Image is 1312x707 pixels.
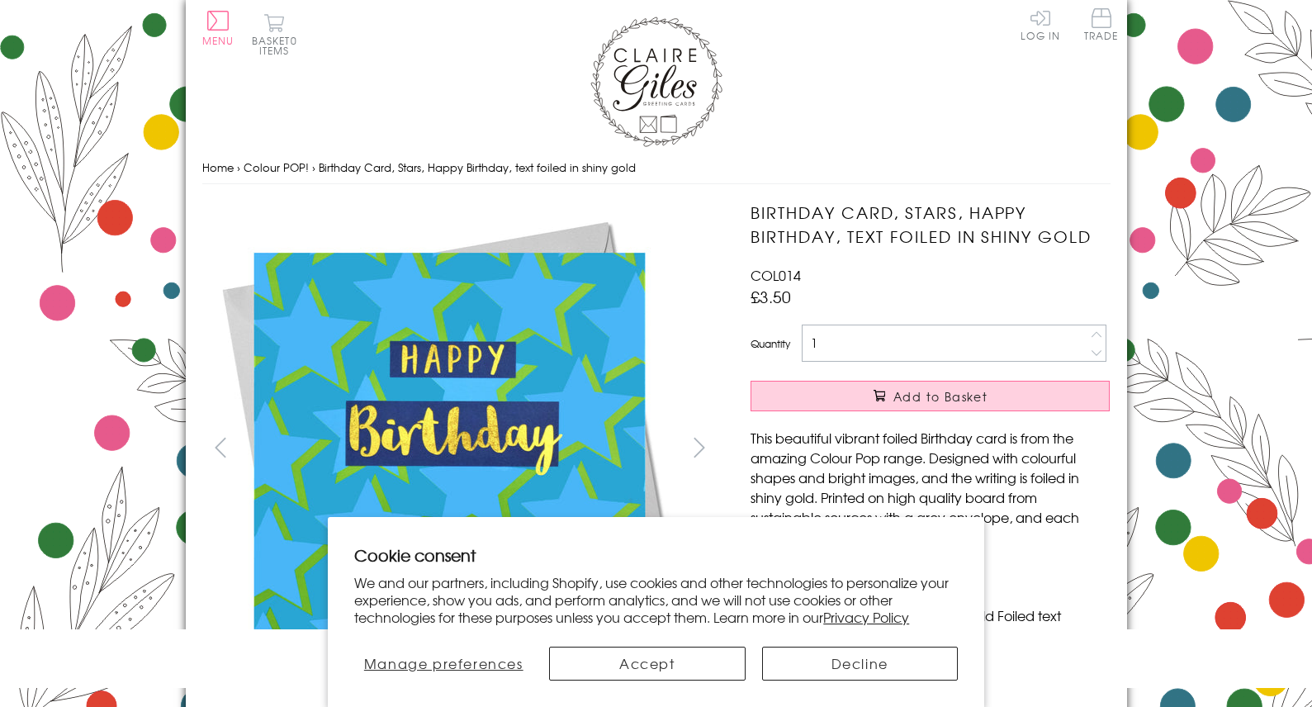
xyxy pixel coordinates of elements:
button: next [680,429,718,466]
span: COL014 [751,265,801,285]
nav: breadcrumbs [202,151,1111,185]
p: This beautiful vibrant foiled Birthday card is from the amazing Colour Pop range. Designed with c... [751,428,1110,547]
h2: Cookie consent [354,543,958,567]
img: Birthday Card, Stars, Happy Birthday, text foiled in shiny gold [201,201,697,696]
h1: Birthday Card, Stars, Happy Birthday, text foiled in shiny gold [751,201,1110,249]
button: prev [202,429,239,466]
label: Quantity [751,336,790,351]
button: Menu [202,11,234,45]
span: › [312,159,315,175]
img: Claire Giles Greetings Cards [590,17,722,147]
span: Manage preferences [364,653,523,673]
p: We and our partners, including Shopify, use cookies and other technologies to personalize your ex... [354,574,958,625]
span: › [237,159,240,175]
a: Colour POP! [244,159,309,175]
a: Log In [1021,8,1060,40]
button: Manage preferences [354,647,533,681]
button: Add to Basket [751,381,1110,411]
span: Menu [202,33,234,48]
button: Decline [762,647,958,681]
a: Trade [1084,8,1119,44]
span: 0 items [259,33,297,58]
img: Birthday Card, Stars, Happy Birthday, text foiled in shiny gold [718,201,1213,696]
a: Home [202,159,234,175]
span: Add to Basket [893,388,988,405]
span: Birthday Card, Stars, Happy Birthday, text foiled in shiny gold [319,159,636,175]
span: £3.50 [751,285,791,308]
a: Privacy Policy [823,607,909,627]
button: Accept [549,647,745,681]
span: Trade [1084,8,1119,40]
button: Basket0 items [252,13,297,55]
